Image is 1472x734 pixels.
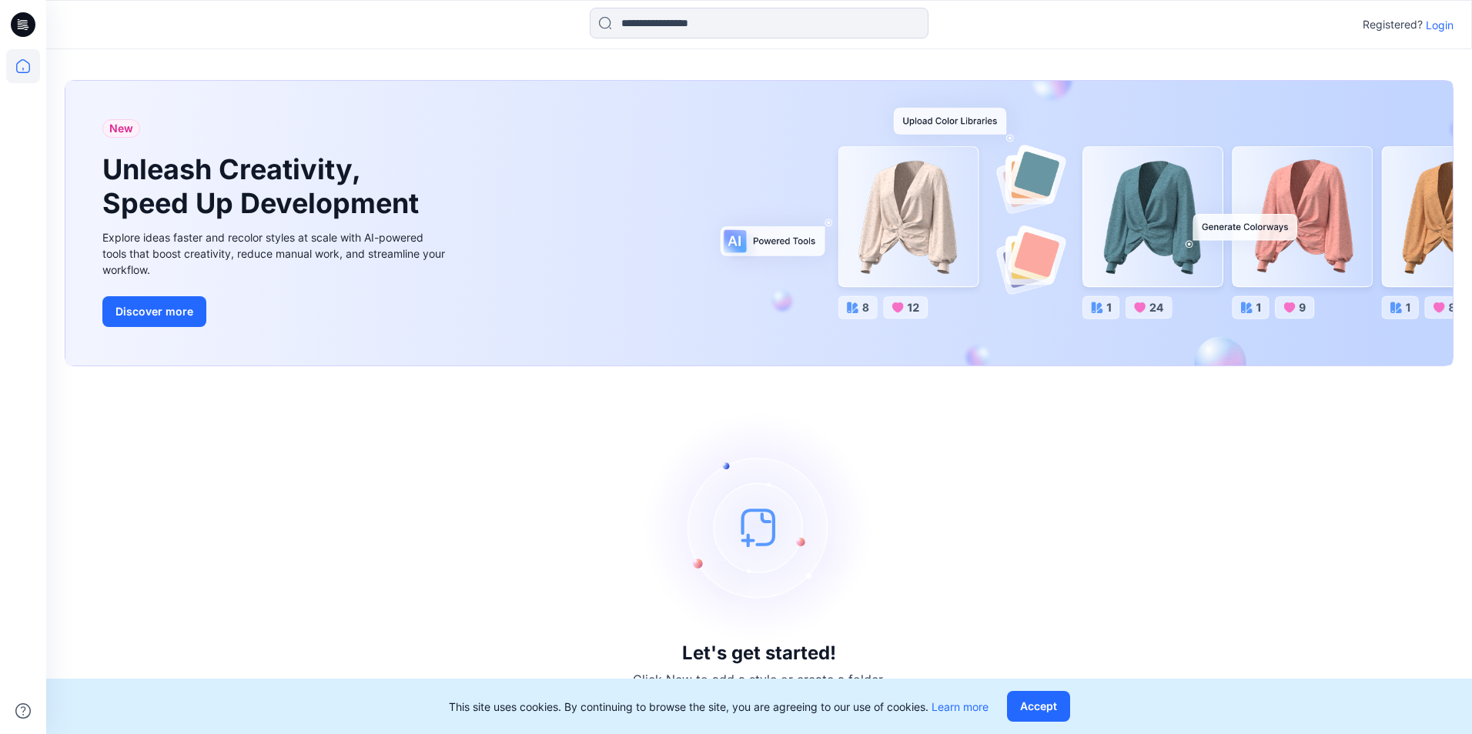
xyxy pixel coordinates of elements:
h3: Let's get started! [682,642,836,664]
button: Accept [1007,691,1070,722]
span: New [109,119,133,138]
p: Click New to add a style or create a folder. [633,670,885,689]
a: Discover more [102,296,449,327]
a: Learn more [932,700,989,713]
p: This site uses cookies. By continuing to browse the site, you are agreeing to our use of cookies. [449,699,989,715]
p: Login [1426,17,1454,33]
h1: Unleash Creativity, Speed Up Development [102,153,426,219]
div: Explore ideas faster and recolor styles at scale with AI-powered tools that boost creativity, red... [102,229,449,278]
button: Discover more [102,296,206,327]
img: empty-state-image.svg [644,412,875,642]
p: Registered? [1363,15,1423,34]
